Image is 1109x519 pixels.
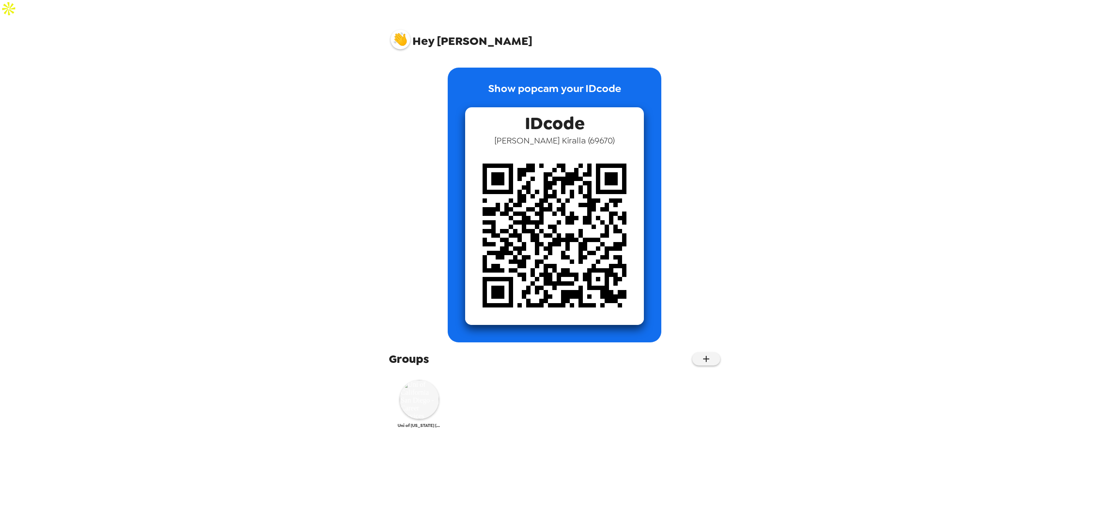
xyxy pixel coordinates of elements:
[400,380,439,419] img: Uni of California San Diego - Career Services
[488,81,621,107] p: Show popcam your IDcode
[391,30,410,49] img: profile pic
[525,107,585,135] span: IDcode
[412,33,434,49] span: Hey
[398,423,441,428] span: Uni of [US_STATE] [GEOGRAPHIC_DATA] - Career Services
[389,351,429,367] span: Groups
[391,25,532,47] span: [PERSON_NAME]
[465,146,644,325] img: qr code
[494,135,615,146] span: [PERSON_NAME] Kiralla ( 69670 )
